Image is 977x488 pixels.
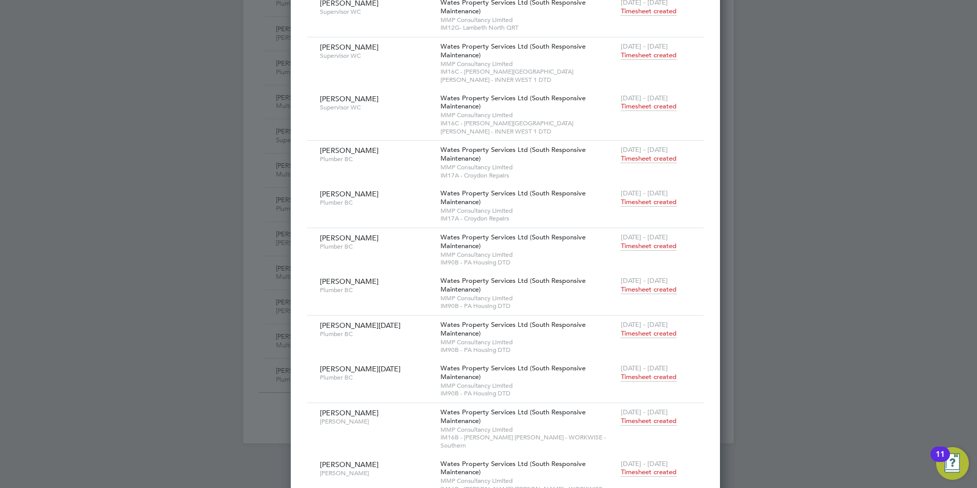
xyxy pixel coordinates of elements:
span: [PERSON_NAME] [320,42,379,52]
span: Supervisor WC [320,52,433,60]
span: MMP Consultancy Limited [440,207,616,215]
span: Wates Property Services Ltd (South Responsive Maintenance) [440,408,586,425]
span: [PERSON_NAME][DATE] [320,321,401,330]
span: Plumber BC [320,242,433,251]
span: [PERSON_NAME] [320,189,379,198]
span: [PERSON_NAME] [320,94,379,103]
span: IM17A - Croydon Repairs [440,171,616,180]
span: IM90B - PA Housing DTD [440,389,616,397]
span: Plumber BC [320,155,433,163]
span: Wates Property Services Ltd (South Responsive Maintenance) [440,94,586,111]
span: MMP Consultancy Limited [440,477,616,485]
span: [DATE] - [DATE] [621,42,668,51]
span: Timesheet created [621,51,677,60]
span: Plumber BC [320,286,433,294]
span: [DATE] - [DATE] [621,276,668,285]
span: IM90B - PA Housing DTD [440,258,616,267]
span: [PERSON_NAME] [320,408,379,417]
span: IM16B - [PERSON_NAME] [PERSON_NAME] - WORKWISE - Southern [440,433,616,449]
span: IM16C - [PERSON_NAME][GEOGRAPHIC_DATA][PERSON_NAME] - INNER WEST 1 DTD [440,68,616,83]
span: Wates Property Services Ltd (South Responsive Maintenance) [440,459,586,477]
span: Timesheet created [621,285,677,294]
span: [DATE] - [DATE] [621,320,668,329]
span: Timesheet created [621,468,677,477]
span: Timesheet created [621,154,677,163]
span: MMP Consultancy Limited [440,111,616,119]
span: Plumber BC [320,330,433,338]
span: [PERSON_NAME] [320,146,379,155]
span: Timesheet created [621,416,677,426]
span: MMP Consultancy Limited [440,382,616,390]
span: Timesheet created [621,197,677,207]
span: [PERSON_NAME] [320,460,379,469]
span: IM90B - PA Housing DTD [440,302,616,310]
span: Plumber BC [320,198,433,207]
span: IM16C - [PERSON_NAME][GEOGRAPHIC_DATA][PERSON_NAME] - INNER WEST 1 DTD [440,119,616,135]
span: MMP Consultancy Limited [440,338,616,346]
span: Timesheet created [621,102,677,111]
span: IM17A - Croydon Repairs [440,214,616,223]
span: MMP Consultancy Limited [440,251,616,259]
span: [PERSON_NAME] [320,233,379,242]
span: Wates Property Services Ltd (South Responsive Maintenance) [440,320,586,338]
span: Plumber BC [320,373,433,382]
span: Supervisor WC [320,8,433,16]
span: [PERSON_NAME] [320,417,433,426]
span: MMP Consultancy Limited [440,16,616,24]
span: [DATE] - [DATE] [621,459,668,468]
span: Timesheet created [621,241,677,251]
span: [PERSON_NAME] [320,469,433,477]
span: [DATE] - [DATE] [621,364,668,372]
span: [PERSON_NAME][DATE] [320,364,401,373]
span: [DATE] - [DATE] [621,145,668,154]
span: IM12G- Lambeth North QRT [440,24,616,32]
span: [DATE] - [DATE] [621,408,668,416]
div: 11 [936,454,945,468]
span: [DATE] - [DATE] [621,94,668,102]
span: IM90B - PA Housing DTD [440,346,616,354]
span: MMP Consultancy Limited [440,60,616,68]
span: Wates Property Services Ltd (South Responsive Maintenance) [440,364,586,381]
span: Wates Property Services Ltd (South Responsive Maintenance) [440,233,586,250]
span: Wates Property Services Ltd (South Responsive Maintenance) [440,42,586,59]
span: Timesheet created [621,372,677,382]
span: MMP Consultancy Limited [440,163,616,171]
button: Open Resource Center, 11 new notifications [936,447,969,480]
span: [PERSON_NAME] [320,277,379,286]
span: Timesheet created [621,7,677,16]
span: Wates Property Services Ltd (South Responsive Maintenance) [440,189,586,206]
span: MMP Consultancy Limited [440,294,616,302]
span: MMP Consultancy Limited [440,426,616,434]
span: Timesheet created [621,329,677,338]
span: Supervisor WC [320,103,433,112]
span: [DATE] - [DATE] [621,189,668,197]
span: Wates Property Services Ltd (South Responsive Maintenance) [440,145,586,163]
span: [DATE] - [DATE] [621,233,668,241]
span: Wates Property Services Ltd (South Responsive Maintenance) [440,276,586,294]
